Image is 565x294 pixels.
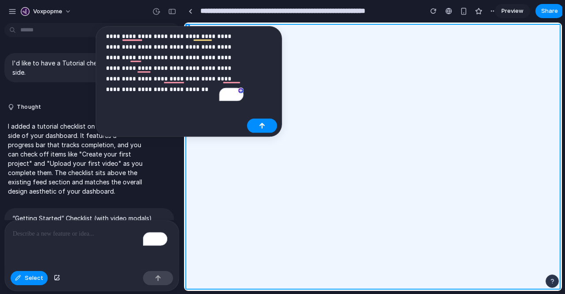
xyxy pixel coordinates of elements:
[12,214,166,223] p: “Getting Started” Checklist (with video modals)
[106,31,244,101] div: To enrich screen reader interactions, please activate Accessibility in Grammarly extension settings
[11,271,48,285] button: Select
[501,7,524,15] span: Preview
[535,4,564,18] button: Share
[17,4,76,19] button: Voxpopme
[33,7,62,16] span: Voxpopme
[12,58,166,77] p: I'd like to have a Tutorial checklist on the right hand side.
[5,221,179,267] div: To enrich screen reader interactions, please activate Accessibility in Grammarly extension settings
[495,4,530,18] a: Preview
[25,274,43,283] span: Select
[8,122,143,196] p: I added a tutorial checklist on the right-hand side of your dashboard. It features a progress bar...
[541,7,558,15] span: Share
